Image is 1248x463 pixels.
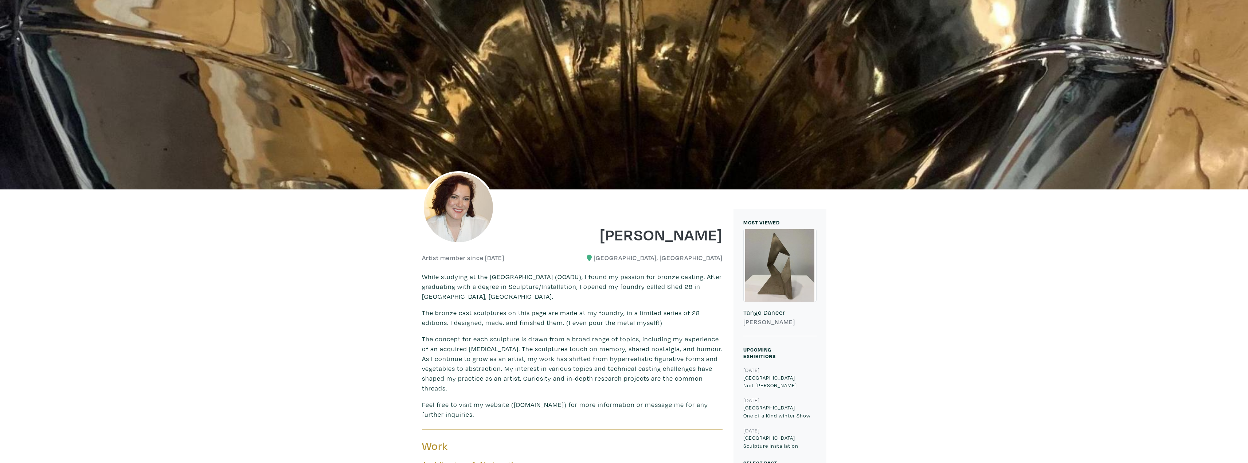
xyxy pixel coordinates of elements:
small: [DATE] [743,427,760,434]
h6: [GEOGRAPHIC_DATA], [GEOGRAPHIC_DATA] [578,254,723,262]
p: The bronze cast sculptures on this page are made at my foundry, in a limited series of 28 edition... [422,308,723,327]
h1: [PERSON_NAME] [578,224,723,244]
h6: Artist member since [DATE] [422,254,504,262]
p: [GEOGRAPHIC_DATA] One of a Kind winter Show [743,404,817,419]
small: [DATE] [743,397,760,404]
p: Feel free to visit my website ([DOMAIN_NAME]) for more information or message me for any further ... [422,400,723,419]
h6: Tango Dancer [743,309,817,317]
img: phpThumb.php [422,171,495,244]
p: [GEOGRAPHIC_DATA] Sculpture Installation [743,434,817,450]
small: [DATE] [743,366,760,373]
p: While studying at the [GEOGRAPHIC_DATA] (OCADU), I found my passion for bronze casting. After gra... [422,272,723,301]
small: MOST VIEWED [743,219,780,226]
p: [GEOGRAPHIC_DATA] Nuit [PERSON_NAME] [743,374,817,389]
h3: Work [422,439,567,453]
p: The concept for each sculpture is drawn from a broad range of topics, including my experience of ... [422,334,723,393]
small: Upcoming Exhibitions [743,346,776,360]
a: Tango Dancer [PERSON_NAME] [743,229,817,336]
h6: [PERSON_NAME] [743,318,817,326]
